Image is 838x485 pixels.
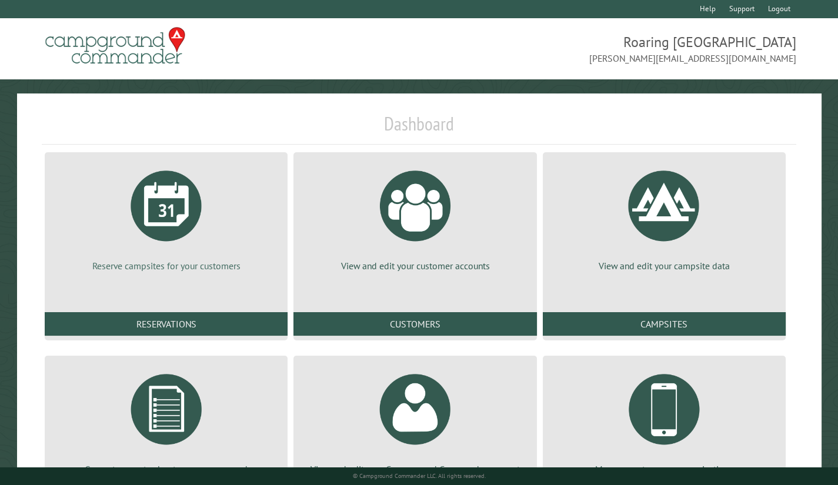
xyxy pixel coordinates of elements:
[557,162,772,272] a: View and edit your campsite data
[59,365,273,476] a: Generate reports about your campground
[59,162,273,272] a: Reserve campsites for your customers
[59,259,273,272] p: Reserve campsites for your customers
[557,463,772,476] p: Manage customer communications
[293,312,536,336] a: Customers
[42,23,189,69] img: Campground Commander
[308,162,522,272] a: View and edit your customer accounts
[308,365,522,476] a: View and edit your Campground Commander account
[59,463,273,476] p: Generate reports about your campground
[308,463,522,476] p: View and edit your Campground Commander account
[353,472,486,480] small: © Campground Commander LLC. All rights reserved.
[557,259,772,272] p: View and edit your campsite data
[42,112,796,145] h1: Dashboard
[543,312,786,336] a: Campsites
[419,32,796,65] span: Roaring [GEOGRAPHIC_DATA] [PERSON_NAME][EMAIL_ADDRESS][DOMAIN_NAME]
[45,312,288,336] a: Reservations
[557,365,772,476] a: Manage customer communications
[308,259,522,272] p: View and edit your customer accounts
